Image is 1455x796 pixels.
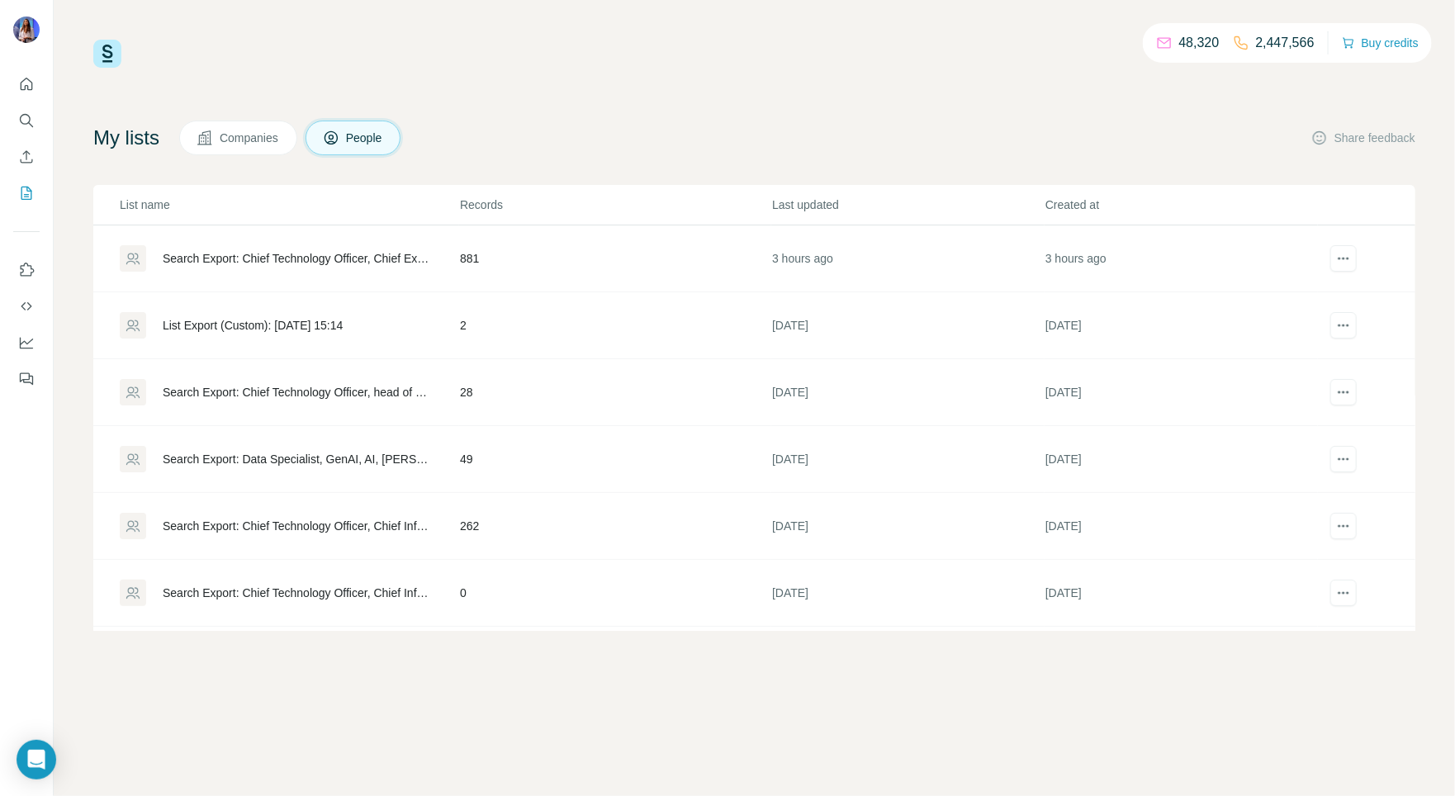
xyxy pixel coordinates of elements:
[1311,130,1415,146] button: Share feedback
[459,359,771,426] td: 28
[459,292,771,359] td: 2
[1045,627,1318,694] td: [DATE]
[163,518,432,534] div: Search Export: Chief Technology Officer, Chief Information Officer, Chief Executive Officer, Dire...
[13,106,40,135] button: Search
[460,197,770,213] p: Records
[459,493,771,560] td: 262
[1330,446,1357,472] button: actions
[459,426,771,493] td: 49
[1342,31,1419,54] button: Buy credits
[1045,493,1318,560] td: [DATE]
[1045,560,1318,627] td: [DATE]
[13,69,40,99] button: Quick start
[1179,33,1220,53] p: 48,320
[346,130,384,146] span: People
[459,560,771,627] td: 0
[1330,245,1357,272] button: actions
[163,384,432,400] div: Search Export: Chief Technology Officer, head of data, Head of Information Technology, AI, Senior...
[13,328,40,358] button: Dashboard
[13,178,40,208] button: My lists
[13,142,40,172] button: Enrich CSV
[1045,197,1317,213] p: Created at
[163,585,432,601] div: Search Export: Chief Technology Officer, Chief Information Officer, Chief Executive Officer, Dire...
[459,225,771,292] td: 881
[771,493,1045,560] td: [DATE]
[1256,33,1315,53] p: 2,447,566
[771,292,1045,359] td: [DATE]
[1045,225,1318,292] td: 3 hours ago
[13,291,40,321] button: Use Surfe API
[1045,359,1318,426] td: [DATE]
[771,359,1045,426] td: [DATE]
[93,40,121,68] img: Surfe Logo
[771,225,1045,292] td: 3 hours ago
[17,740,56,779] div: Open Intercom Messenger
[1045,292,1318,359] td: [DATE]
[120,197,458,213] p: List name
[13,255,40,285] button: Use Surfe on LinkedIn
[1045,426,1318,493] td: [DATE]
[163,451,432,467] div: Search Export: Data Specialist, GenAI, AI, [PERSON_NAME]- Security contacts - [DATE] 15:09
[459,627,771,694] td: 1000
[163,317,343,334] div: List Export (Custom): [DATE] 15:14
[771,627,1045,694] td: [DATE]
[13,17,40,43] img: Avatar
[1330,580,1357,606] button: actions
[1330,513,1357,539] button: actions
[772,197,1044,213] p: Last updated
[1330,379,1357,405] button: actions
[93,125,159,151] h4: My lists
[1330,312,1357,339] button: actions
[163,250,432,267] div: Search Export: Chief Technology Officer, Chief Executive Officer, Head of Information Technology,...
[771,560,1045,627] td: [DATE]
[13,364,40,394] button: Feedback
[220,130,280,146] span: Companies
[771,426,1045,493] td: [DATE]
